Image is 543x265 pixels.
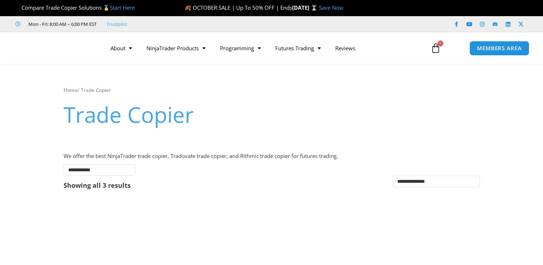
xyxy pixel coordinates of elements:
select: Shop order [393,176,480,187]
p: We offer the best NinjaTrader trade copier, Tradovate trade copier, and Rithmic trade copier for ... [64,151,480,161]
a: Save Now [319,4,343,11]
nav: Breadcrumb [64,85,480,95]
nav: Menu [103,40,424,56]
a: NinjaTrader Products [139,40,213,56]
a: Reviews [328,40,362,56]
a: MEMBERS AREA [469,41,529,56]
a: Programming [213,40,268,56]
span: Mon - Fri: 8:00 AM – 6:00 PM EST [27,20,97,28]
img: 🏆 [16,5,21,10]
a: Futures Trading [268,40,328,56]
strong: [DATE] ⌛ [292,4,319,11]
a: Trustpilot [107,20,127,28]
h1: Trade Copier [64,99,480,130]
a: Home [64,87,78,93]
a: About [103,40,139,56]
span: 0 [437,41,443,46]
span: 🍂 OCTOBER SALE | Up To 50% OFF | Ends [184,4,292,11]
img: LogoAI | Affordable Indicators – NinjaTrader [15,35,92,61]
a: Start Here [110,4,135,11]
a: 0 [420,38,451,59]
span: MEMBERS AREA [477,46,522,51]
span: Compare Trade Copier Solutions 🥇 [15,4,135,11]
p: Showing all 3 results [64,182,131,189]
